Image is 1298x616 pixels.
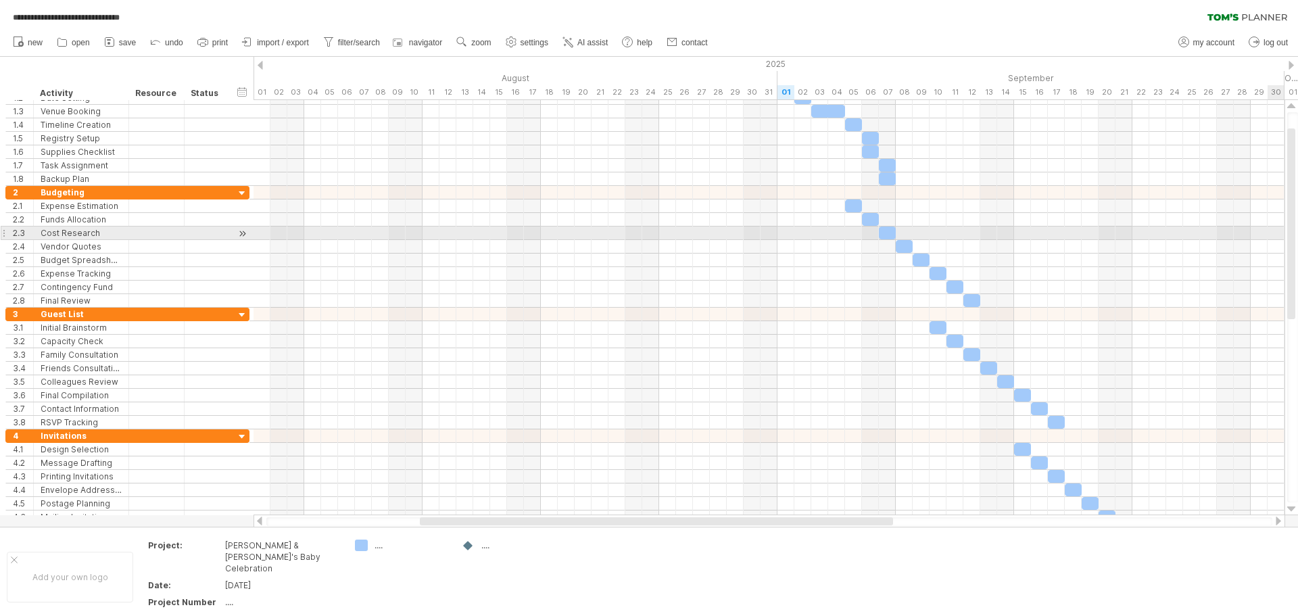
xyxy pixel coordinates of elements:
[135,87,176,100] div: Resource
[147,34,187,51] a: undo
[41,321,122,334] div: Initial Brainstorm
[13,254,33,266] div: 2.5
[524,85,541,99] div: Sunday, 17 August 2025
[13,267,33,280] div: 2.6
[1251,85,1268,99] div: Monday, 29 September 2025
[811,85,828,99] div: Wednesday, 3 September 2025
[270,85,287,99] div: Saturday, 2 August 2025
[13,375,33,388] div: 3.5
[101,34,140,51] a: save
[41,429,122,442] div: Invitations
[559,34,612,51] a: AI assist
[41,497,122,510] div: Postage Planning
[423,85,439,99] div: Monday, 11 August 2025
[236,227,249,241] div: scroll to activity
[794,85,811,99] div: Tuesday, 2 September 2025
[963,85,980,99] div: Friday, 12 September 2025
[41,267,122,280] div: Expense Tracking
[41,186,122,199] div: Budgeting
[41,159,122,172] div: Task Assignment
[1200,85,1217,99] div: Friday, 26 September 2025
[338,38,380,47] span: filter/search
[338,85,355,99] div: Wednesday, 6 August 2025
[896,85,913,99] div: Monday, 8 September 2025
[41,456,122,469] div: Message Drafting
[41,308,122,321] div: Guest List
[225,596,339,608] div: ....
[254,85,270,99] div: Friday, 1 August 2025
[727,85,744,99] div: Friday, 29 August 2025
[13,335,33,348] div: 3.2
[41,362,122,375] div: Friends Consultation
[409,38,442,47] span: navigator
[13,321,33,334] div: 3.1
[541,85,558,99] div: Monday, 18 August 2025
[913,85,930,99] div: Tuesday, 9 September 2025
[321,85,338,99] div: Tuesday, 5 August 2025
[521,38,548,47] span: settings
[148,579,222,591] div: Date:
[355,85,372,99] div: Thursday, 7 August 2025
[406,85,423,99] div: Sunday, 10 August 2025
[194,34,232,51] a: print
[575,85,592,99] div: Wednesday, 20 August 2025
[592,85,608,99] div: Thursday, 21 August 2025
[212,38,228,47] span: print
[879,85,896,99] div: Sunday, 7 September 2025
[41,213,122,226] div: Funds Allocation
[13,105,33,118] div: 1.3
[148,540,222,551] div: Project:
[13,348,33,361] div: 3.3
[1031,85,1048,99] div: Tuesday, 16 September 2025
[148,596,222,608] div: Project Number
[13,402,33,415] div: 3.7
[13,416,33,429] div: 3.8
[1234,85,1251,99] div: Sunday, 28 September 2025
[41,240,122,253] div: Vendor Quotes
[862,85,879,99] div: Saturday, 6 September 2025
[642,85,659,99] div: Sunday, 24 August 2025
[761,85,777,99] div: Sunday, 31 August 2025
[456,85,473,99] div: Wednesday, 13 August 2025
[225,579,339,591] div: [DATE]
[287,85,304,99] div: Sunday, 3 August 2025
[41,470,122,483] div: Printing Invitations
[471,38,491,47] span: zoom
[191,87,220,100] div: Status
[41,416,122,429] div: RSVP Tracking
[13,470,33,483] div: 4.3
[41,335,122,348] div: Capacity Check
[13,429,33,442] div: 4
[637,38,652,47] span: help
[13,281,33,293] div: 2.7
[7,552,133,602] div: Add your own logo
[1264,38,1288,47] span: log out
[9,34,47,51] a: new
[507,85,524,99] div: Saturday, 16 August 2025
[930,85,946,99] div: Wednesday, 10 September 2025
[389,85,406,99] div: Saturday, 9 August 2025
[239,34,313,51] a: import / export
[72,38,90,47] span: open
[1245,34,1292,51] a: log out
[1014,85,1031,99] div: Monday, 15 September 2025
[744,85,761,99] div: Saturday, 30 August 2025
[28,38,43,47] span: new
[225,540,339,574] div: [PERSON_NAME] & [PERSON_NAME]'s Baby Celebration
[13,199,33,212] div: 2.1
[391,34,446,51] a: navigator
[845,85,862,99] div: Friday, 5 September 2025
[619,34,656,51] a: help
[13,118,33,131] div: 1.4
[41,199,122,212] div: Expense Estimation
[372,85,389,99] div: Friday, 8 August 2025
[41,511,122,523] div: Mailing Invitations
[1268,85,1284,99] div: Tuesday, 30 September 2025
[41,132,122,145] div: Registry Setup
[41,254,122,266] div: Budget Spreadsheet
[946,85,963,99] div: Thursday, 11 September 2025
[41,294,122,307] div: Final Review
[13,294,33,307] div: 2.8
[710,85,727,99] div: Thursday, 28 August 2025
[1149,85,1166,99] div: Tuesday, 23 September 2025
